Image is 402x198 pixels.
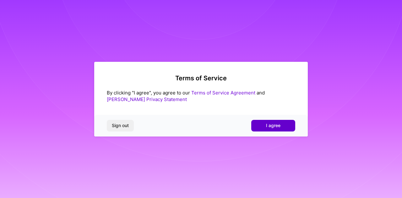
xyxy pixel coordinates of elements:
span: I agree [266,122,280,129]
span: Sign out [112,122,129,129]
a: [PERSON_NAME] Privacy Statement [107,96,187,102]
a: Terms of Service Agreement [191,90,255,96]
h2: Terms of Service [107,74,295,82]
button: I agree [251,120,295,131]
button: Sign out [107,120,134,131]
div: By clicking "I agree", you agree to our and [107,89,295,103]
